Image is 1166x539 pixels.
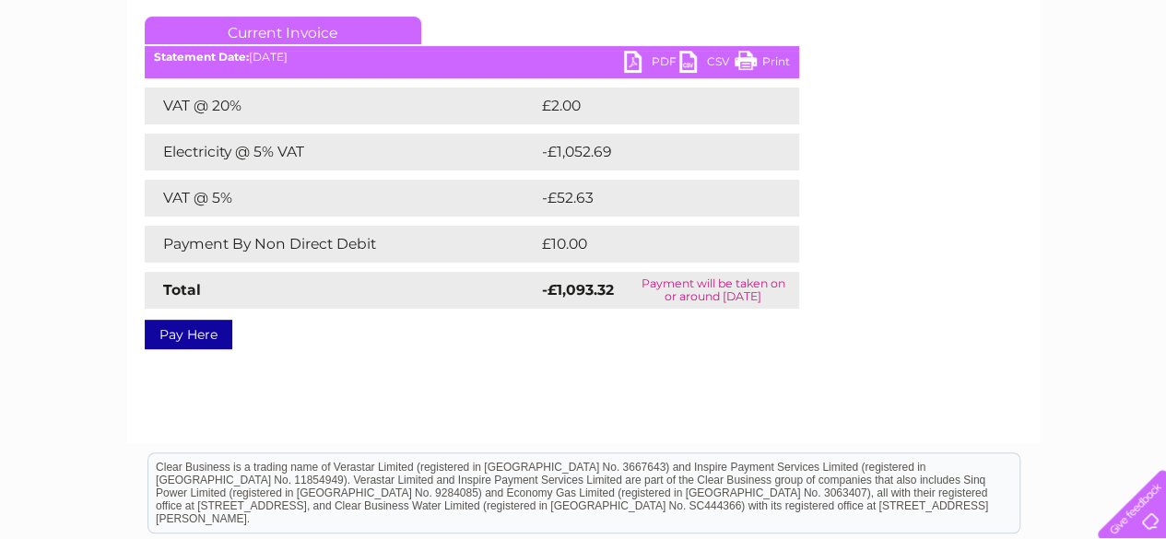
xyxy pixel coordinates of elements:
a: Water [842,78,877,92]
a: Telecoms [939,78,995,92]
img: logo.png [41,48,135,104]
a: PDF [624,51,679,77]
b: Statement Date: [154,50,249,64]
td: -£1,052.69 [537,134,771,170]
strong: -£1,093.32 [542,281,614,299]
td: -£52.63 [537,180,765,217]
a: Contact [1043,78,1089,92]
a: CSV [679,51,735,77]
a: Pay Here [145,320,232,349]
td: £10.00 [537,226,761,263]
a: 0333 014 3131 [819,9,946,32]
td: VAT @ 20% [145,88,537,124]
a: Energy [888,78,928,92]
div: Clear Business is a trading name of Verastar Limited (registered in [GEOGRAPHIC_DATA] No. 3667643... [148,10,1019,89]
strong: Total [163,281,201,299]
td: Payment By Non Direct Debit [145,226,537,263]
td: £2.00 [537,88,757,124]
a: Blog [1006,78,1032,92]
a: Log out [1105,78,1148,92]
a: Print [735,51,790,77]
td: VAT @ 5% [145,180,537,217]
div: [DATE] [145,51,799,64]
td: Payment will be taken on or around [DATE] [628,272,799,309]
a: Current Invoice [145,17,421,44]
td: Electricity @ 5% VAT [145,134,537,170]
